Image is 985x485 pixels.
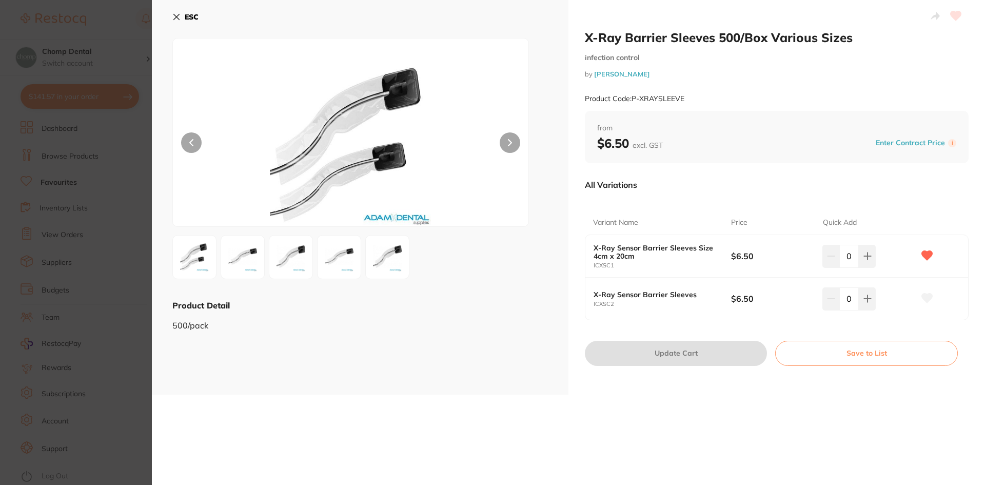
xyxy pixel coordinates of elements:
[585,53,969,62] small: infection control
[594,262,731,269] small: ICXSC1
[224,239,261,276] img: MS5qcGc
[172,300,230,311] b: Product Detail
[731,250,814,262] b: $6.50
[172,8,199,26] button: ESC
[244,64,458,226] img: WVNMRUVWRS5qcGc
[369,239,406,276] img: Mi5qcGc
[731,218,747,228] p: Price
[597,123,956,133] span: from
[594,70,650,78] a: [PERSON_NAME]
[594,301,731,307] small: ICXSC2
[185,12,199,22] b: ESC
[633,141,663,150] span: excl. GST
[585,94,684,103] small: Product Code: P-XRAYSLEEVE
[594,290,717,299] b: X-Ray Sensor Barrier Sleeves
[321,239,358,276] img: MS5qcGc
[585,180,637,190] p: All Variations
[272,239,309,276] img: Mi5qcGc
[585,30,969,45] h2: X-Ray Barrier Sleeves 500/Box Various Sizes
[585,70,969,78] small: by
[585,341,767,365] button: Update Cart
[597,135,663,151] b: $6.50
[948,139,956,147] label: i
[594,244,717,260] b: X-Ray Sensor Barrier Sleeves Size 4cm x 20cm
[873,138,948,148] button: Enter Contract Price
[172,311,548,330] div: 500/pack
[823,218,857,228] p: Quick Add
[176,239,213,276] img: WVNMRUVWRS5qcGc
[775,341,958,365] button: Save to List
[593,218,638,228] p: Variant Name
[731,293,814,304] b: $6.50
